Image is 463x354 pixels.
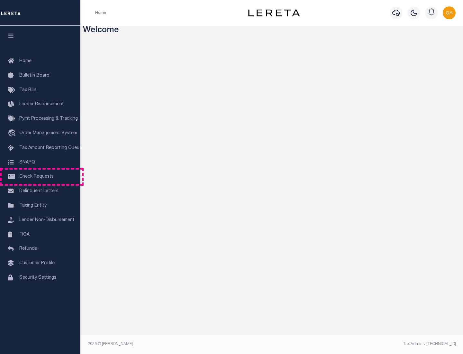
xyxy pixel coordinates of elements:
[19,102,64,107] span: Lender Disbursement
[19,218,75,222] span: Lender Non-Disbursement
[19,131,77,135] span: Order Management System
[19,88,37,92] span: Tax Bills
[8,129,18,138] i: travel_explore
[19,189,59,193] span: Delinquent Letters
[248,9,300,16] img: logo-dark.svg
[19,146,82,150] span: Tax Amount Reporting Queue
[19,203,47,208] span: Taxing Entity
[19,275,56,280] span: Security Settings
[19,160,35,164] span: SNAPQ
[19,261,55,265] span: Customer Profile
[19,59,32,63] span: Home
[19,247,37,251] span: Refunds
[19,232,30,237] span: TIQA
[19,116,78,121] span: Pymt Processing & Tracking
[19,174,54,179] span: Check Requests
[83,26,461,36] h3: Welcome
[83,341,272,347] div: 2025 © [PERSON_NAME].
[95,10,106,16] li: Home
[443,6,456,19] img: svg+xml;base64,PHN2ZyB4bWxucz0iaHR0cDovL3d3dy53My5vcmcvMjAwMC9zdmciIHBvaW50ZXItZXZlbnRzPSJub25lIi...
[19,73,50,78] span: Bulletin Board
[277,341,456,347] div: Tax Admin v.[TECHNICAL_ID]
